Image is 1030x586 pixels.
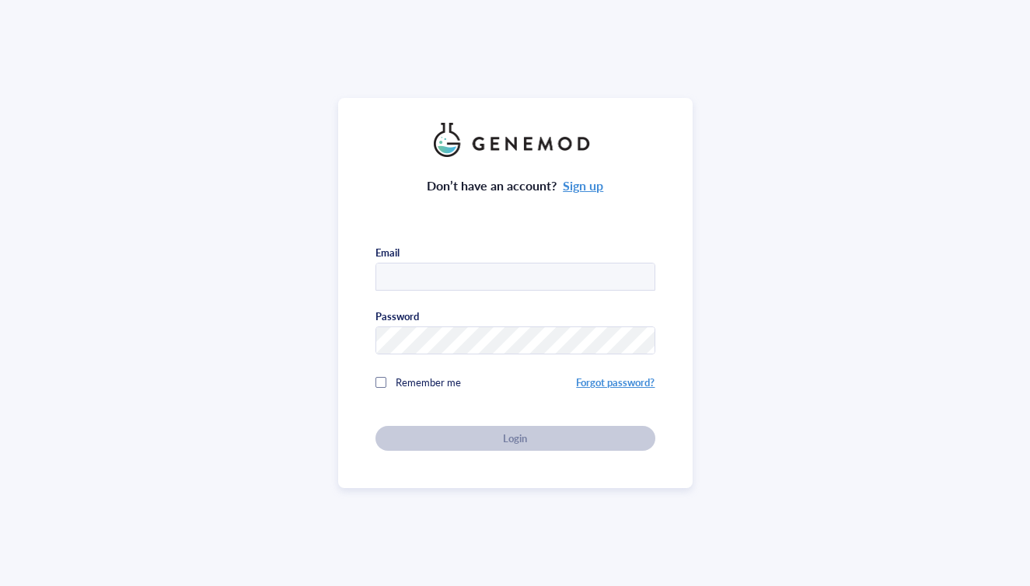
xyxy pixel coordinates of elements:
a: Sign up [563,176,603,194]
a: Forgot password? [576,375,655,389]
img: genemod_logo_light-BcqUzbGq.png [434,123,597,157]
div: Password [375,309,419,323]
div: Don’t have an account? [427,176,604,196]
span: Remember me [396,375,461,389]
div: Email [375,246,400,260]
